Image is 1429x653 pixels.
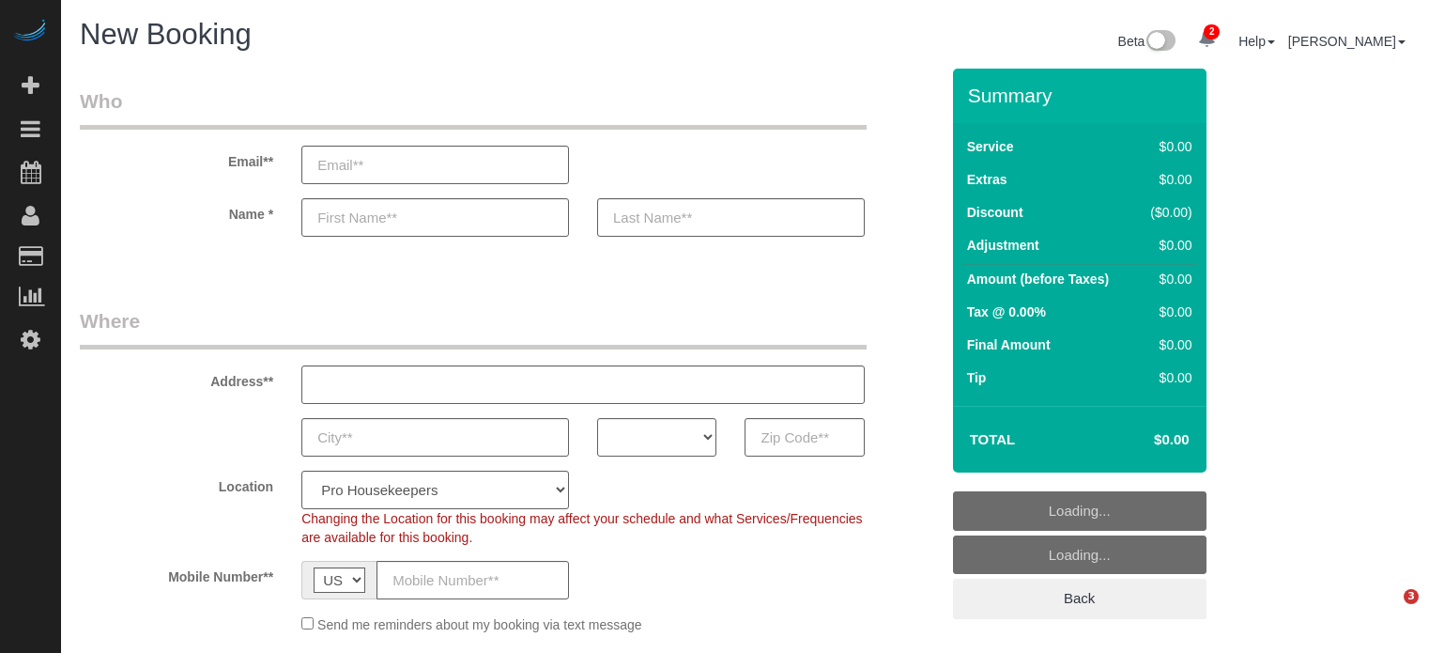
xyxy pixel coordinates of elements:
input: First Name** [301,198,569,237]
label: Adjustment [967,236,1039,255]
input: Zip Code** [745,418,864,457]
label: Extras [967,170,1007,189]
input: Last Name** [597,198,865,237]
a: Beta [1118,34,1176,49]
span: New Booking [80,18,252,51]
a: 2 [1189,19,1225,60]
img: Automaid Logo [11,19,49,45]
label: Service [967,137,1014,156]
strong: Total [970,431,1016,447]
h3: Summary [968,85,1197,106]
div: $0.00 [1143,236,1192,255]
a: [PERSON_NAME] [1288,34,1406,49]
label: Final Amount [967,335,1051,354]
iframe: Intercom live chat [1365,589,1410,634]
label: Amount (before Taxes) [967,270,1109,288]
label: Name * [66,198,287,224]
div: $0.00 [1143,303,1192,321]
input: Mobile Number** [376,561,569,599]
img: New interface [1145,30,1175,54]
legend: Where [80,307,867,350]
a: Help [1238,34,1275,49]
div: $0.00 [1143,335,1192,354]
div: $0.00 [1143,270,1192,288]
div: $0.00 [1143,170,1192,189]
a: Back [953,579,1206,618]
label: Tax @ 0.00% [967,303,1046,321]
span: Send me reminders about my booking via text message [317,617,642,632]
label: Location [66,471,287,496]
div: $0.00 [1143,137,1192,156]
h4: $0.00 [1098,432,1189,448]
label: Tip [967,368,987,387]
legend: Who [80,87,867,130]
span: 3 [1404,589,1419,604]
div: ($0.00) [1143,203,1192,222]
span: Changing the Location for this booking may affect your schedule and what Services/Frequencies are... [301,511,862,545]
span: 2 [1204,24,1220,39]
div: $0.00 [1143,368,1192,387]
label: Discount [967,203,1023,222]
label: Mobile Number** [66,561,287,586]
